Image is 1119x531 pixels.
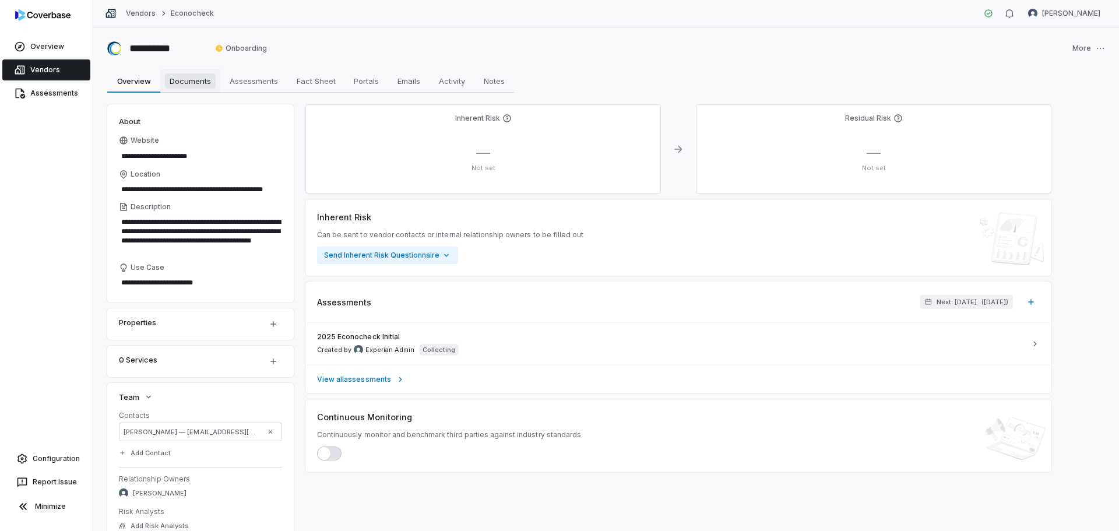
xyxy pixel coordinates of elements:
a: Assessments [2,83,90,104]
img: logo-D7KZi-bG.svg [15,9,71,21]
button: Minimize [5,495,88,518]
h4: Residual Risk [845,114,891,123]
img: Josue Leiva avatar [1028,9,1037,18]
button: More [1069,36,1109,61]
button: Add Contact [115,442,174,463]
p: Not set [705,164,1042,173]
button: Josue Leiva avatar[PERSON_NAME] [1021,5,1107,22]
h4: Inherent Risk [455,114,500,123]
span: — [476,144,490,161]
span: Documents [165,73,216,89]
img: Experian Admin avatar [354,345,363,354]
span: Fact Sheet [292,73,340,89]
span: Website [131,136,159,145]
span: Continuous Monitoring [317,411,412,423]
button: Next: [DATE]([DATE]) [920,295,1013,309]
input: Location [119,181,282,198]
textarea: Description [119,214,282,258]
span: Location [131,170,160,179]
span: Assessments [225,73,283,89]
input: Website [119,148,262,164]
span: Emails [393,73,425,89]
a: View allassessments [305,365,1051,393]
span: Can be sent to vendor contacts or internal relationship owners to be filled out [317,230,583,240]
a: Configuration [5,448,88,469]
span: Use Case [131,263,164,272]
button: Report Issue [5,472,88,493]
span: Overview [112,73,156,89]
p: Collecting [423,345,455,354]
span: Experian Admin [365,346,414,354]
p: Not set [315,164,652,173]
button: Send Inherent Risk Questionnaire [317,247,458,264]
span: Notes [479,73,509,89]
span: Created by [317,345,414,354]
span: [PERSON_NAME] [1042,9,1100,18]
a: Vendors [126,9,156,18]
span: ( [DATE] ) [981,298,1008,307]
span: — [867,144,881,161]
span: 2025 Econocheck Initial [317,332,400,342]
dt: Risk Analysts [119,507,282,516]
span: View all assessments [317,375,391,384]
button: Team [115,386,157,407]
span: [PERSON_NAME] [133,489,186,498]
span: Next: [DATE] [937,298,977,307]
a: Overview [2,36,90,57]
textarea: Use Case [119,275,282,291]
span: Description [131,202,171,212]
a: Econocheck [171,9,213,18]
span: [PERSON_NAME] — [EMAIL_ADDRESS][DOMAIN_NAME] [124,427,260,437]
span: About [119,116,140,126]
span: Inherent Risk [317,211,371,223]
span: Onboarding [215,44,267,53]
span: Team [119,392,139,402]
span: Activity [434,73,470,89]
span: Assessments [317,296,371,308]
span: Portals [349,73,383,89]
img: Tara Green avatar [119,488,128,498]
a: 2025 Econocheck InitialCreated by Experian Admin avatarExperian AdminCollecting [305,323,1051,365]
dt: Relationship Owners [119,474,282,484]
dt: Contacts [119,411,282,420]
span: Continuously monitor and benchmark third parties against industry standards [317,430,581,439]
span: Add Risk Analysts [131,522,189,530]
a: Vendors [2,59,90,80]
